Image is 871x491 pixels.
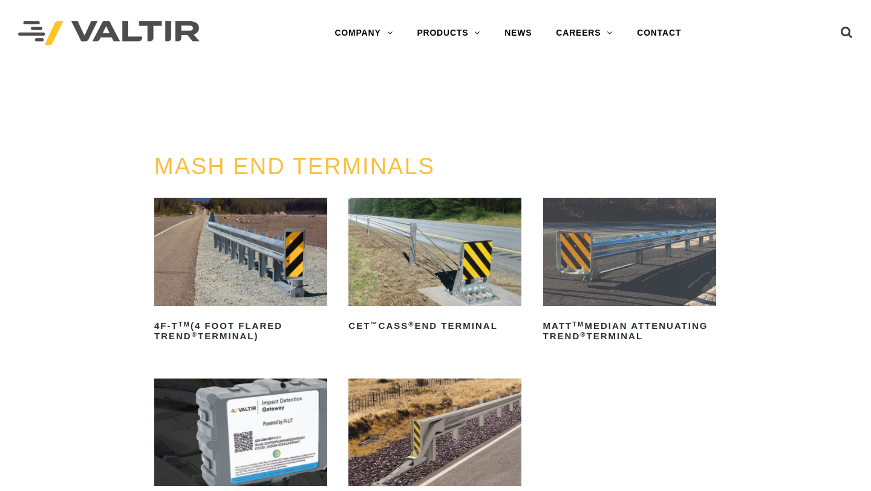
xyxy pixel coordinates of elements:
a: 4F-TTM(4 Foot Flared TREND®Terminal) [154,198,327,346]
h2: MATT Median Attenuating TREND Terminal [543,317,716,346]
a: MASH END TERMINALS [154,154,435,179]
sup: ® [408,320,414,328]
sup: ™ [370,320,378,328]
a: CONTACT [625,21,693,45]
a: COMPANY [322,21,405,45]
a: MATTTMMedian Attenuating TREND®Terminal [543,198,716,346]
sup: TM [178,320,191,328]
sup: TM [572,320,584,328]
a: NEWS [492,21,544,45]
a: CET™CASS®End Terminal [348,198,521,336]
img: Valtir [18,21,200,46]
sup: ® [580,331,586,338]
h2: CET CASS End Terminal [348,317,521,336]
a: PRODUCTS [405,21,492,45]
img: SoftStop System End Terminal [348,379,521,487]
sup: ® [192,331,198,338]
h2: 4F-T (4 Foot Flared TREND Terminal) [154,317,327,346]
a: CAREERS [544,21,625,45]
